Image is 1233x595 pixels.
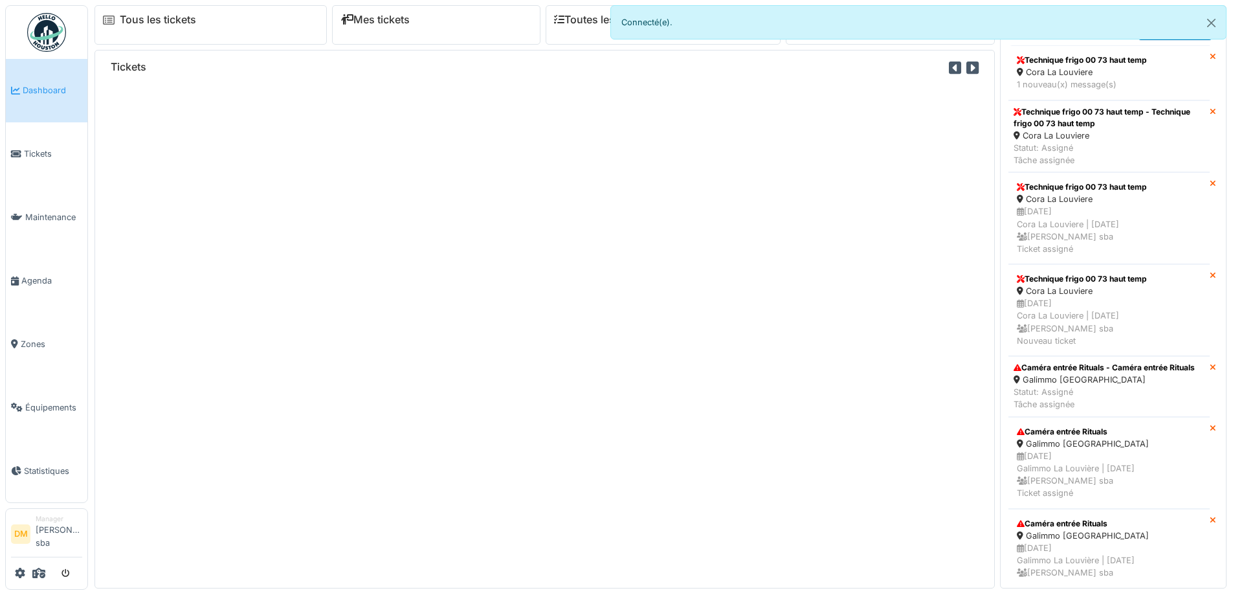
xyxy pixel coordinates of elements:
div: Cora La Louviere [1014,129,1205,142]
div: Connecté(e). [610,5,1227,39]
a: Tous les tickets [120,14,196,26]
a: Statistiques [6,439,87,502]
div: [DATE] Galimmo La Louvière | [DATE] [PERSON_NAME] sba Nouveau ticket [1017,542,1201,592]
a: Agenda [6,249,87,313]
div: Statut: Assigné Tâche assignée [1014,142,1205,166]
a: Technique frigo 00 73 haut temp Cora La Louviere 1 nouveau(x) message(s) [1008,45,1210,100]
div: Cora La Louviere [1017,193,1201,205]
h6: Tickets [111,61,146,73]
div: Technique frigo 00 73 haut temp - Technique frigo 00 73 haut temp [1014,106,1205,129]
div: Manager [36,514,82,524]
span: Équipements [25,401,82,414]
img: Badge_color-CXgf-gQk.svg [27,13,66,52]
div: Cora La Louviere [1017,285,1201,297]
a: Technique frigo 00 73 haut temp Cora La Louviere [DATE]Cora La Louviere | [DATE] [PERSON_NAME] sb... [1008,172,1210,264]
div: Technique frigo 00 73 haut temp [1017,181,1201,193]
div: Galimmo [GEOGRAPHIC_DATA] [1017,438,1201,450]
div: Caméra entrée Rituals [1017,518,1201,530]
span: Statistiques [24,465,82,477]
li: DM [11,524,30,544]
a: DM Manager[PERSON_NAME] sba [11,514,82,557]
span: Maintenance [25,211,82,223]
div: Statut: Assigné Tâche assignée [1014,386,1195,410]
span: Tickets [24,148,82,160]
a: Technique frigo 00 73 haut temp - Technique frigo 00 73 haut temp Cora La Louviere Statut: Assign... [1008,100,1210,173]
a: Caméra entrée Rituals Galimmo [GEOGRAPHIC_DATA] [DATE]Galimmo La Louvière | [DATE] [PERSON_NAME] ... [1008,417,1210,509]
li: [PERSON_NAME] sba [36,514,82,554]
a: Tickets [6,122,87,186]
a: Mes tickets [340,14,410,26]
div: Galimmo [GEOGRAPHIC_DATA] [1017,530,1201,542]
a: Dashboard [6,59,87,122]
a: Zones [6,313,87,376]
a: Équipements [6,376,87,439]
div: [DATE] Cora La Louviere | [DATE] [PERSON_NAME] sba Ticket assigné [1017,205,1201,255]
div: Cora La Louviere [1017,66,1201,78]
div: Technique frigo 00 73 haut temp [1017,54,1201,66]
span: Dashboard [23,84,82,96]
div: [DATE] Cora La Louviere | [DATE] [PERSON_NAME] sba Nouveau ticket [1017,297,1201,347]
div: 1 nouveau(x) message(s) [1017,78,1201,91]
a: Toutes les tâches [554,14,650,26]
span: Zones [21,338,82,350]
div: Galimmo [GEOGRAPHIC_DATA] [1014,374,1195,386]
button: Close [1197,6,1226,40]
a: Caméra entrée Rituals - Caméra entrée Rituals Galimmo [GEOGRAPHIC_DATA] Statut: AssignéTâche assi... [1008,356,1210,417]
div: Caméra entrée Rituals [1017,426,1201,438]
a: Maintenance [6,186,87,249]
a: Technique frigo 00 73 haut temp Cora La Louviere [DATE]Cora La Louviere | [DATE] [PERSON_NAME] sb... [1008,264,1210,356]
span: Agenda [21,275,82,287]
div: Caméra entrée Rituals - Caméra entrée Rituals [1014,362,1195,374]
div: [DATE] Galimmo La Louvière | [DATE] [PERSON_NAME] sba Ticket assigné [1017,450,1201,500]
div: Technique frigo 00 73 haut temp [1017,273,1201,285]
